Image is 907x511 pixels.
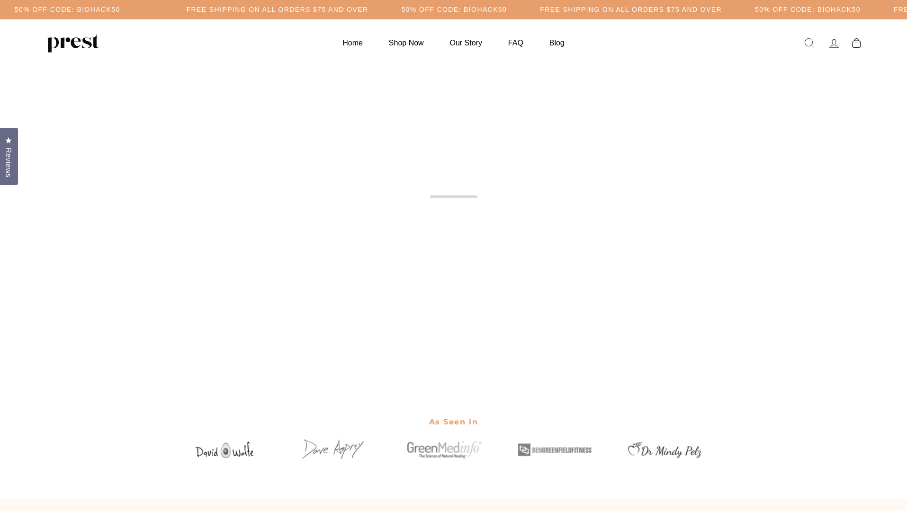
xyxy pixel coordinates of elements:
[401,6,507,14] h5: 50% OFF CODE: BIOHACK50
[2,148,15,177] span: Reviews
[377,34,436,52] a: Shop Now
[46,34,99,53] img: PREST ORGANICS
[331,34,375,52] a: Home
[187,6,368,14] h5: Free Shipping on all orders $75 and over
[438,34,494,52] a: Our Story
[331,34,576,52] ul: Primary
[538,34,576,52] a: Blog
[540,6,722,14] h5: Free Shipping on all orders $75 and over
[755,6,861,14] h5: 50% OFF CODE: BIOHACK50
[177,410,731,434] h2: As Seen in
[15,6,120,14] h5: 50% OFF CODE: BIOHACK50
[496,34,535,52] a: FAQ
